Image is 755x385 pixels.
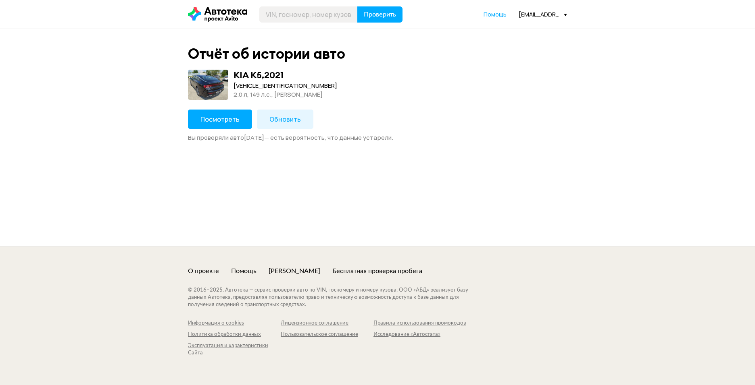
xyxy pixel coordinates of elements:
a: [PERSON_NAME] [269,267,320,275]
div: KIA K5 , 2021 [234,70,284,80]
a: Информация о cookies [188,320,281,327]
button: Посмотреть [188,110,252,129]
div: [EMAIL_ADDRESS][DOMAIN_NAME] [519,10,567,18]
a: Помощь [231,267,257,275]
a: Правила использования промокодов [373,320,466,327]
button: Проверить [357,6,403,23]
a: Бесплатная проверка пробега [332,267,422,275]
div: © 2016– 2025 . Автотека — сервис проверки авто по VIN, госномеру и номеру кузова. ООО «АБД» реали... [188,287,484,308]
div: [VEHICLE_IDENTIFICATION_NUMBER] [234,81,337,90]
a: Исследование «Автостата» [373,331,466,338]
a: Пользовательское соглашение [281,331,373,338]
span: Обновить [269,115,301,124]
span: Посмотреть [200,115,240,124]
span: Помощь [484,10,507,18]
input: VIN, госномер, номер кузова [259,6,358,23]
button: Обновить [257,110,313,129]
div: Отчёт об истории авто [188,45,345,62]
div: 2.0 л, 149 л.c., [PERSON_NAME] [234,90,337,99]
a: Помощь [484,10,507,19]
a: Лицензионное соглашение [281,320,373,327]
span: Проверить [364,11,396,18]
a: Политика обработки данных [188,331,281,338]
a: Эксплуатация и характеристики Сайта [188,342,281,357]
div: Вы проверяли авто [DATE] — есть вероятность, что данные устарели. [188,134,567,142]
a: О проекте [188,267,219,275]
